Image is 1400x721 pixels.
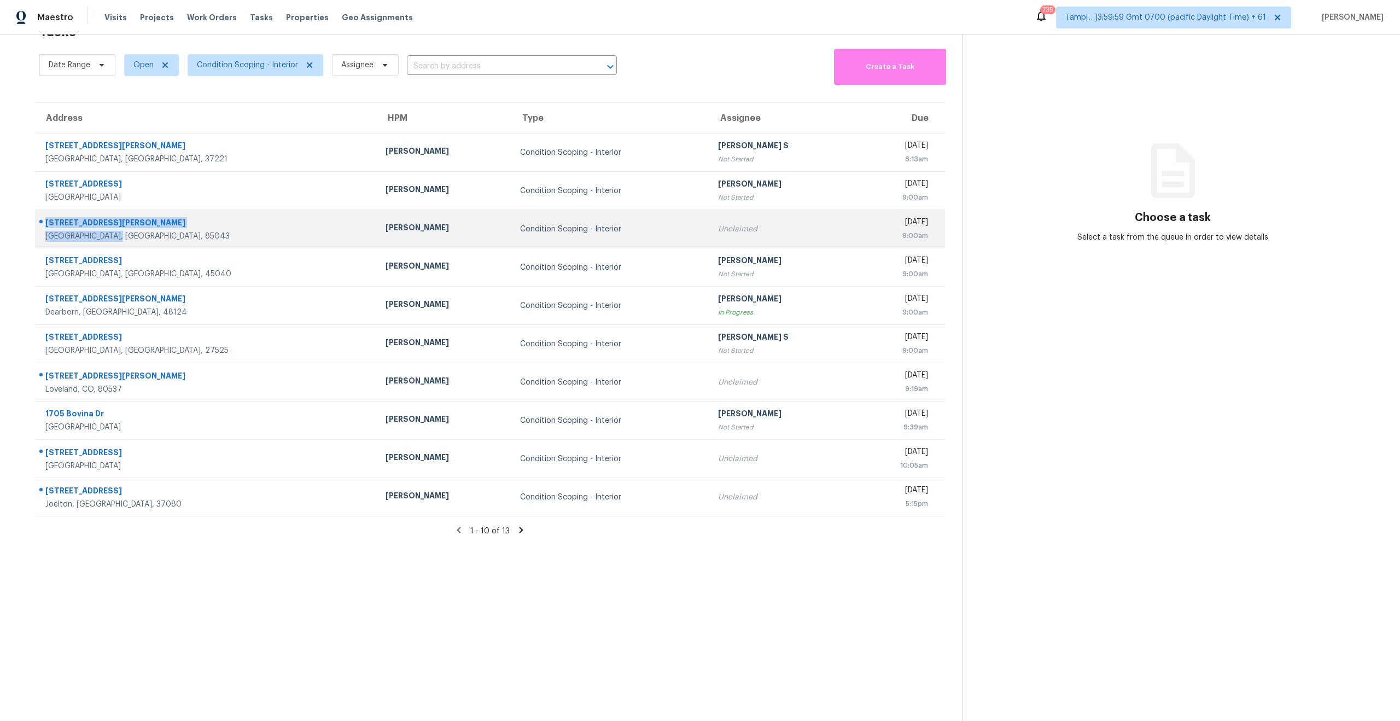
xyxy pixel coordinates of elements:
th: Address [35,103,377,133]
div: Not Started [718,192,847,203]
div: [DATE] [865,485,928,498]
div: Unclaimed [718,492,847,503]
div: Not Started [718,154,847,165]
h2: Tasks [39,26,76,37]
div: 9:00am [865,269,928,280]
span: Work Orders [187,12,237,23]
div: [PERSON_NAME] S [718,332,847,345]
span: Tasks [250,14,273,21]
div: [PERSON_NAME] [386,299,503,312]
div: 5:15pm [865,498,928,509]
div: Not Started [718,345,847,356]
div: [STREET_ADDRESS] [45,332,368,345]
div: [PERSON_NAME] [718,255,847,269]
span: Create a Task [839,61,941,73]
div: Condition Scoping - Interior [520,147,700,158]
div: [DATE] [865,408,928,422]
div: Condition Scoping - Interior [520,415,700,426]
div: [DATE] [865,255,928,269]
span: Geo Assignments [342,12,413,23]
div: [STREET_ADDRESS] [45,178,368,192]
div: Not Started [718,422,847,433]
div: [DATE] [865,217,928,230]
div: Not Started [718,269,847,280]
div: [GEOGRAPHIC_DATA], [GEOGRAPHIC_DATA], 45040 [45,269,368,280]
div: [GEOGRAPHIC_DATA], [GEOGRAPHIC_DATA], 27525 [45,345,368,356]
div: Loveland, CO, 80537 [45,384,368,395]
div: [PERSON_NAME] [718,408,847,422]
div: In Progress [718,307,847,318]
th: HPM [377,103,512,133]
div: Select a task from the queue in order to view details [1068,232,1278,243]
input: Search by address [407,58,586,75]
span: 1 - 10 of 13 [470,527,510,535]
button: Open [603,59,618,74]
div: Condition Scoping - Interior [520,492,700,503]
div: [PERSON_NAME] [386,260,503,274]
div: [STREET_ADDRESS] [45,255,368,269]
div: [GEOGRAPHIC_DATA] [45,422,368,433]
div: [DATE] [865,370,928,383]
div: 9:00am [865,345,928,356]
div: [STREET_ADDRESS][PERSON_NAME] [45,293,368,307]
div: [PERSON_NAME] [718,293,847,307]
div: [GEOGRAPHIC_DATA] [45,192,368,203]
th: Type [511,103,709,133]
div: 9:00am [865,192,928,203]
div: 9:39am [865,422,928,433]
div: Condition Scoping - Interior [520,339,700,350]
span: Date Range [49,60,90,71]
div: Unclaimed [718,377,847,388]
div: [DATE] [865,293,928,307]
div: [STREET_ADDRESS][PERSON_NAME] [45,217,368,231]
div: [PERSON_NAME] [386,414,503,427]
div: [PERSON_NAME] [386,184,503,197]
div: Condition Scoping - Interior [520,185,700,196]
div: [DATE] [865,140,928,154]
span: [PERSON_NAME] [1317,12,1384,23]
div: Condition Scoping - Interior [520,224,700,235]
span: Properties [286,12,329,23]
div: [STREET_ADDRESS][PERSON_NAME] [45,140,368,154]
div: 10:05am [865,460,928,471]
div: 1705 Bovina Dr [45,408,368,422]
div: Condition Scoping - Interior [520,300,700,311]
div: [STREET_ADDRESS] [45,485,368,499]
div: [DATE] [865,446,928,460]
button: Create a Task [834,49,946,85]
th: Assignee [709,103,856,133]
div: [PERSON_NAME] [386,222,503,236]
div: Joelton, [GEOGRAPHIC_DATA], 37080 [45,499,368,510]
div: Dearborn, [GEOGRAPHIC_DATA], 48124 [45,307,368,318]
div: [GEOGRAPHIC_DATA], [GEOGRAPHIC_DATA], 37221 [45,154,368,165]
div: 9:19am [865,383,928,394]
div: [GEOGRAPHIC_DATA], [GEOGRAPHIC_DATA], 85043 [45,231,368,242]
div: Condition Scoping - Interior [520,453,700,464]
div: [PERSON_NAME] [386,490,503,504]
div: [PERSON_NAME] [386,452,503,466]
div: Condition Scoping - Interior [520,262,700,273]
div: 9:00am [865,230,928,241]
div: [DATE] [865,332,928,345]
div: [PERSON_NAME] [386,337,503,351]
div: [PERSON_NAME] S [718,140,847,154]
div: 9:00am [865,307,928,318]
div: Unclaimed [718,224,847,235]
div: Condition Scoping - Interior [520,377,700,388]
span: Assignee [341,60,374,71]
span: Tamp[…]3:59:59 Gmt 0700 (pacific Daylight Time) + 61 [1065,12,1266,23]
span: Maestro [37,12,73,23]
h3: Choose a task [1135,212,1211,223]
div: Unclaimed [718,453,847,464]
div: [STREET_ADDRESS][PERSON_NAME] [45,370,368,384]
div: 8:13am [865,154,928,165]
span: Visits [104,12,127,23]
span: Open [133,60,154,71]
div: [PERSON_NAME] [718,178,847,192]
div: [PERSON_NAME] [386,375,503,389]
div: [DATE] [865,178,928,192]
div: 735 [1042,4,1053,15]
div: [PERSON_NAME] [386,146,503,159]
th: Due [856,103,945,133]
span: Condition Scoping - Interior [197,60,298,71]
